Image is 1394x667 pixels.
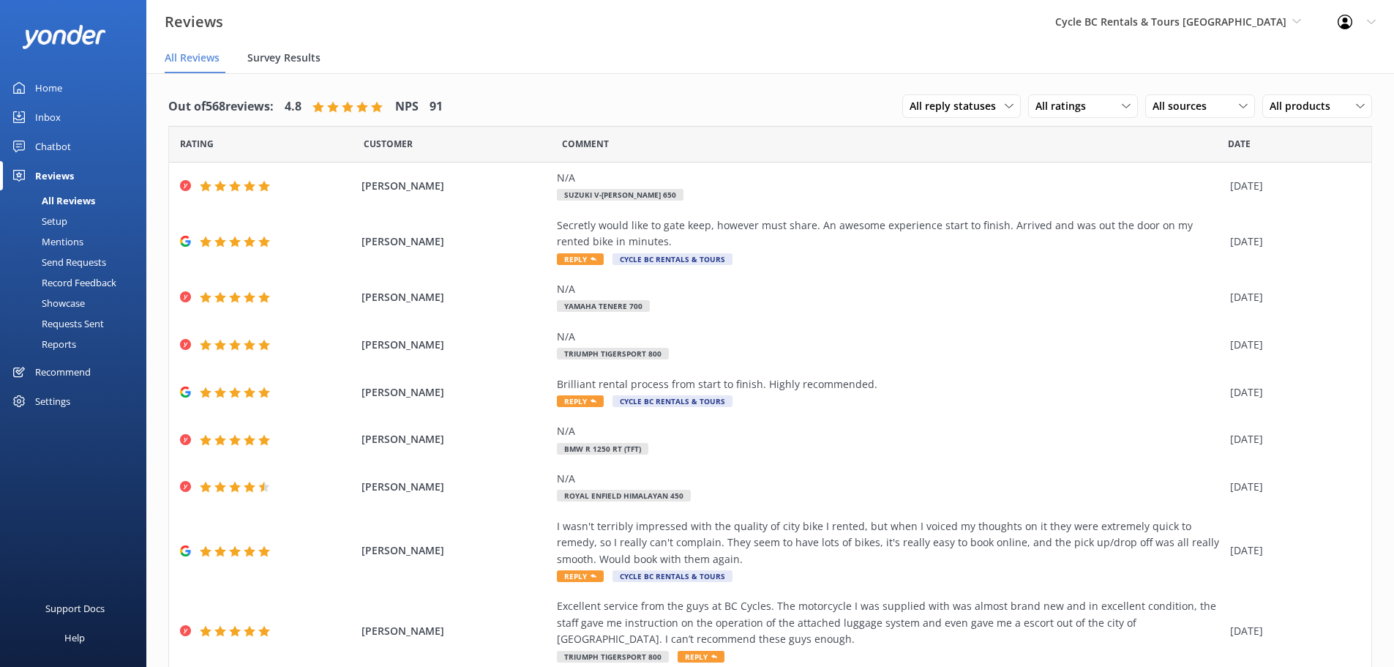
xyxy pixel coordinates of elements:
[1230,543,1353,559] div: [DATE]
[9,293,146,313] a: Showcase
[612,570,732,582] span: Cycle BC Rentals & Tours
[430,97,443,116] h4: 91
[9,190,146,211] a: All Reviews
[557,217,1223,250] div: Secretly would like to gate keep, however must share. An awesome experience start to finish. Arri...
[1153,98,1215,114] span: All sources
[35,132,71,161] div: Chatbot
[1230,234,1353,250] div: [DATE]
[180,137,214,151] span: Date
[557,423,1223,439] div: N/A
[1230,479,1353,495] div: [DATE]
[9,272,146,293] a: Record Feedback
[557,329,1223,345] div: N/A
[1230,384,1353,400] div: [DATE]
[64,623,85,652] div: Help
[1230,623,1353,639] div: [DATE]
[361,479,550,495] span: [PERSON_NAME]
[45,594,105,623] div: Support Docs
[557,281,1223,297] div: N/A
[165,10,223,34] h3: Reviews
[165,51,220,65] span: All Reviews
[910,98,1005,114] span: All reply statuses
[9,313,146,334] a: Requests Sent
[557,300,650,312] span: Yamaha Tenere 700
[35,387,70,416] div: Settings
[35,103,61,132] div: Inbox
[361,289,550,305] span: [PERSON_NAME]
[557,348,669,359] span: Triumph Tigersport 800
[9,334,76,354] div: Reports
[9,231,83,252] div: Mentions
[35,161,74,190] div: Reviews
[557,518,1223,567] div: I wasn't terribly impressed with the quality of city bike I rented, but when I voiced my thoughts...
[1230,431,1353,447] div: [DATE]
[361,178,550,194] span: [PERSON_NAME]
[168,97,274,116] h4: Out of 568 reviews:
[361,543,550,559] span: [PERSON_NAME]
[361,234,550,250] span: [PERSON_NAME]
[35,357,91,387] div: Recommend
[1055,15,1286,29] span: Cycle BC Rentals & Tours [GEOGRAPHIC_DATA]
[395,97,419,116] h4: NPS
[364,137,413,151] span: Date
[285,97,301,116] h4: 4.8
[557,490,691,502] span: Royal Enfield Himalayan 450
[557,570,604,582] span: Reply
[557,253,604,265] span: Reply
[9,334,146,354] a: Reports
[9,211,146,231] a: Setup
[557,189,683,201] span: Suzuki V-[PERSON_NAME] 650
[678,651,724,663] span: Reply
[557,395,604,407] span: Reply
[9,313,104,334] div: Requests Sent
[361,337,550,353] span: [PERSON_NAME]
[361,623,550,639] span: [PERSON_NAME]
[1230,178,1353,194] div: [DATE]
[1230,337,1353,353] div: [DATE]
[1035,98,1095,114] span: All ratings
[557,443,648,455] span: BMW R 1250 RT (TFT)
[9,252,146,272] a: Send Requests
[22,25,106,49] img: yonder-white-logo.png
[9,211,67,231] div: Setup
[9,252,106,272] div: Send Requests
[1270,98,1339,114] span: All products
[557,376,1223,392] div: Brilliant rental process from start to finish. Highly recommended.
[562,137,609,151] span: Question
[557,651,669,663] span: Triumph Tigersport 800
[612,253,732,265] span: Cycle BC Rentals & Tours
[9,231,146,252] a: Mentions
[1228,137,1251,151] span: Date
[361,384,550,400] span: [PERSON_NAME]
[9,293,85,313] div: Showcase
[1230,289,1353,305] div: [DATE]
[557,598,1223,647] div: Excellent service from the guys at BC Cycles. The motorcycle I was supplied with was almost brand...
[557,471,1223,487] div: N/A
[612,395,732,407] span: Cycle BC Rentals & Tours
[9,272,116,293] div: Record Feedback
[361,431,550,447] span: [PERSON_NAME]
[35,73,62,103] div: Home
[557,170,1223,186] div: N/A
[9,190,95,211] div: All Reviews
[247,51,321,65] span: Survey Results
